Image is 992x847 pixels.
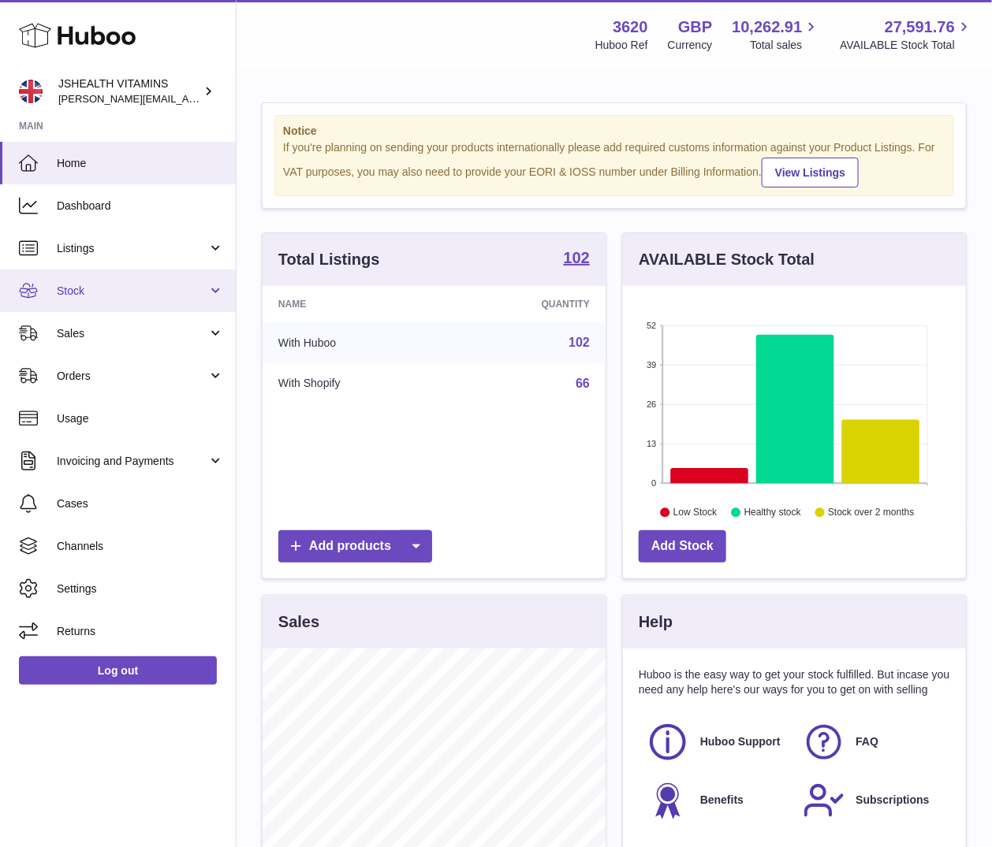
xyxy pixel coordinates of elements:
[57,284,207,299] span: Stock
[595,38,648,53] div: Huboo Ref
[57,411,224,426] span: Usage
[673,507,718,518] text: Low Stock
[263,286,448,322] th: Name
[750,38,820,53] span: Total sales
[647,321,656,330] text: 52
[564,250,590,269] a: 102
[651,478,656,488] text: 0
[57,241,207,256] span: Listings
[57,624,224,639] span: Returns
[57,581,224,596] span: Settings
[732,17,802,38] span: 10,262.91
[57,539,224,554] span: Channels
[700,734,781,749] span: Huboo Support
[278,530,432,563] a: Add products
[639,611,673,633] h3: Help
[744,507,802,518] text: Healthy stock
[639,249,815,270] h3: AVAILABLE Stock Total
[613,17,648,38] strong: 3620
[840,38,973,53] span: AVAILABLE Stock Total
[278,249,380,270] h3: Total Listings
[732,17,820,53] a: 10,262.91 Total sales
[856,793,930,808] span: Subscriptions
[283,140,945,188] div: If you're planning on sending your products internationally please add required customs informati...
[700,793,744,808] span: Benefits
[58,92,316,105] span: [PERSON_NAME][EMAIL_ADDRESS][DOMAIN_NAME]
[647,360,656,370] text: 39
[840,17,973,53] a: 27,591.76 AVAILABLE Stock Total
[283,124,945,139] strong: Notice
[263,322,448,363] td: With Huboo
[57,156,224,171] span: Home
[19,656,217,685] a: Log out
[278,611,319,633] h3: Sales
[856,734,879,749] span: FAQ
[639,530,726,563] a: Add Stock
[828,507,914,518] text: Stock over 2 months
[678,17,712,38] strong: GBP
[564,250,590,266] strong: 102
[57,326,207,341] span: Sales
[885,17,955,38] span: 27,591.76
[57,496,224,511] span: Cases
[647,779,787,822] a: Benefits
[57,199,224,214] span: Dashboard
[576,377,590,390] a: 66
[647,721,787,763] a: Huboo Support
[569,336,590,349] a: 102
[263,363,448,404] td: With Shopify
[647,399,656,409] text: 26
[647,439,656,448] text: 13
[19,80,43,103] img: francesca@jshealthvitamins.com
[639,667,950,697] p: Huboo is the easy way to get your stock fulfilled. But incase you need any help here's our ways f...
[57,454,207,469] span: Invoicing and Payments
[762,158,859,188] a: View Listings
[58,76,200,106] div: JSHEALTH VITAMINS
[448,286,606,322] th: Quantity
[803,779,943,822] a: Subscriptions
[803,721,943,763] a: FAQ
[57,369,207,384] span: Orders
[668,38,713,53] div: Currency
